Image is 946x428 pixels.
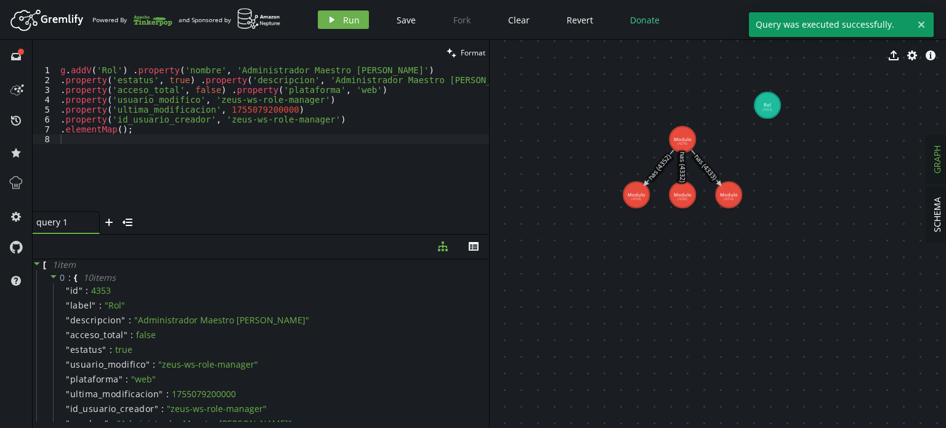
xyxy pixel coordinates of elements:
span: SCHEMA [931,197,943,232]
span: query 1 [36,217,86,228]
button: Sign In [896,10,937,29]
span: " [66,373,70,385]
tspan: (4296) [677,196,687,201]
span: id [70,285,79,296]
span: 1 item [52,259,76,270]
span: " Administrador Maestro [PERSON_NAME] " [134,314,309,326]
text: has (4332) [678,151,687,182]
span: " [66,388,70,400]
div: false [136,329,156,341]
span: : [131,329,133,341]
img: AWS Neptune [237,8,281,30]
span: Fork [453,14,471,26]
button: Save [387,10,425,29]
span: " [159,388,163,400]
span: usuario_modifico [70,359,146,370]
div: 4 [33,95,58,105]
span: " [66,285,70,296]
span: : [166,389,169,400]
span: Revert [567,14,593,26]
div: and Sponsored by [179,8,281,31]
span: " [119,373,123,385]
span: " zeus-ws-role-manager " [158,358,258,370]
span: " [155,403,159,414]
span: " Rol " [105,299,125,311]
span: Donate [630,14,660,26]
tspan: Modulo [674,192,692,198]
span: { [74,272,77,283]
span: Format [461,47,485,58]
span: GRAPH [931,145,943,174]
span: Query was executed successfully. [749,12,912,37]
span: descripcion [70,315,122,326]
div: 4353 [91,285,111,296]
span: " [79,285,83,296]
span: Clear [508,14,530,26]
div: true [115,344,132,355]
div: 1 [33,65,58,75]
span: : [99,300,102,311]
span: " [102,344,107,355]
div: 6 [33,115,58,124]
span: " [146,358,150,370]
tspan: Modulo [674,136,692,142]
span: Run [343,14,360,26]
div: 3 [33,85,58,95]
span: : [129,315,131,326]
span: " [66,403,70,414]
button: Donate [621,10,669,29]
button: Run [318,10,369,29]
span: " [121,314,126,326]
button: Format [443,40,489,65]
span: estatus [70,344,103,355]
button: Fork [443,10,480,29]
tspan: (4334) [631,196,641,201]
span: " [92,299,96,311]
span: " [66,344,70,355]
span: [ [43,259,46,270]
span: : [153,359,155,370]
span: 10 item s [83,272,116,283]
span: : [110,344,112,355]
span: " [66,314,70,326]
div: 5 [33,105,58,115]
span: 0 [60,272,65,283]
span: " [66,358,70,370]
tspan: Rol [764,102,771,108]
span: " [66,329,70,341]
div: 1755079200000 [172,389,236,400]
tspan: (4314) [724,196,734,201]
tspan: Modulo [720,192,738,198]
span: label [70,300,92,311]
div: 8 [33,134,58,144]
span: plataforma [70,374,119,385]
tspan: (4278) [677,141,687,146]
span: " web " [131,373,156,385]
span: acceso_total [70,329,124,341]
span: id_usuario_creador [70,403,155,414]
span: ultima_modificacion [70,389,160,400]
span: " [124,329,128,341]
tspan: (4353) [762,107,772,112]
button: Revert [557,10,602,29]
span: : [126,374,128,385]
span: : [68,272,71,283]
div: 7 [33,124,58,134]
div: 2 [33,75,58,85]
span: : [86,285,88,296]
div: Powered By [92,9,172,31]
tspan: Modulo [628,192,645,198]
span: " zeus-ws-role-manager " [167,403,267,414]
button: Clear [499,10,539,29]
span: Save [397,14,416,26]
span: : [161,403,164,414]
span: " [66,299,70,311]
